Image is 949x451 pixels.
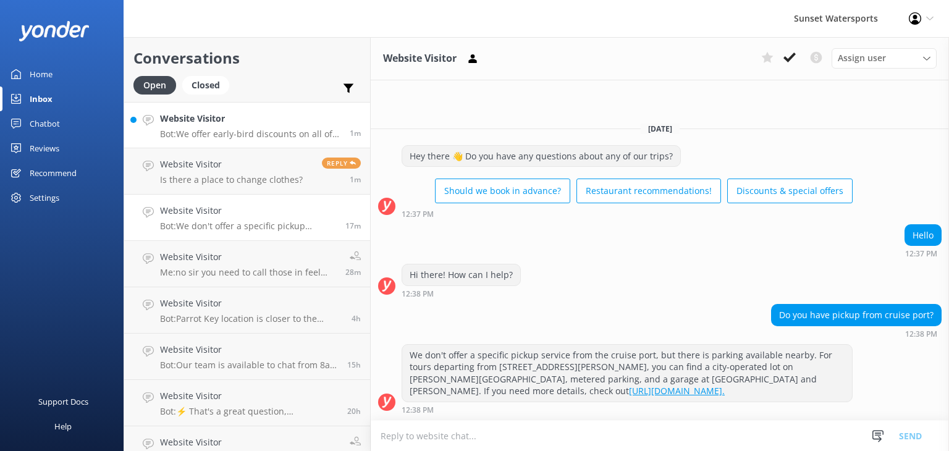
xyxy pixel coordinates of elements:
[160,406,338,417] p: Bot: ⚡ That's a great question, unfortunately I do not know the answer. I'm going to reach out to...
[402,405,853,414] div: Sep 29 2025 11:38am (UTC -05:00) America/Cancun
[124,102,370,148] a: Website VisitorBot:We offer early-bird discounts on all of our morning trips! When you book direc...
[160,436,338,449] h4: Website Visitor
[905,331,937,338] strong: 12:38 PM
[19,21,90,41] img: yonder-white-logo.png
[772,305,941,326] div: Do you have pickup from cruise port?
[160,221,336,232] p: Bot: We don't offer a specific pickup service from the cruise port, but there is parking availabl...
[641,124,680,134] span: [DATE]
[402,289,521,298] div: Sep 29 2025 11:38am (UTC -05:00) America/Cancun
[350,174,361,185] span: Sep 29 2025 11:54am (UTC -05:00) America/Cancun
[160,267,336,278] p: Me: no sir you need to call those in feel free to call me direct at [PHONE_NUMBER] Xavier with Su...
[30,86,53,111] div: Inbox
[124,195,370,241] a: Website VisitorBot:We don't offer a specific pickup service from the cruise port, but there is pa...
[160,174,303,185] p: Is there a place to change clothes?
[160,204,336,217] h4: Website Visitor
[402,345,852,402] div: We don't offer a specific pickup service from the cruise port, but there is parking available nea...
[345,267,361,277] span: Sep 29 2025 11:27am (UTC -05:00) America/Cancun
[160,112,340,125] h4: Website Visitor
[160,129,340,140] p: Bot: We offer early-bird discounts on all of our morning trips! When you book directly with us, w...
[124,241,370,287] a: Website VisitorMe:no sir you need to call those in feel free to call me direct at [PHONE_NUMBER] ...
[30,111,60,136] div: Chatbot
[905,225,941,246] div: Hello
[182,78,235,91] a: Closed
[160,360,338,371] p: Bot: Our team is available to chat from 8am to 8pm. You can also give us a call at [PHONE_NUMBER]...
[30,185,59,210] div: Settings
[30,161,77,185] div: Recommend
[352,313,361,324] span: Sep 29 2025 07:20am (UTC -05:00) America/Cancun
[160,313,342,324] p: Bot: Parrot Key location is closer to the cruise ships and the [GEOGRAPHIC_DATA] location is clos...
[133,78,182,91] a: Open
[160,158,303,171] h4: Website Visitor
[322,158,361,169] span: Reply
[402,264,520,285] div: Hi there! How can I help?
[160,389,338,403] h4: Website Visitor
[347,406,361,416] span: Sep 28 2025 03:07pm (UTC -05:00) America/Cancun
[124,380,370,426] a: Website VisitorBot:⚡ That's a great question, unfortunately I do not know the answer. I'm going t...
[838,51,886,65] span: Assign user
[54,414,72,439] div: Help
[30,136,59,161] div: Reviews
[133,76,176,95] div: Open
[30,62,53,86] div: Home
[345,221,361,231] span: Sep 29 2025 11:38am (UTC -05:00) America/Cancun
[402,209,853,218] div: Sep 29 2025 11:37am (UTC -05:00) America/Cancun
[905,250,937,258] strong: 12:37 PM
[124,334,370,380] a: Website VisitorBot:Our team is available to chat from 8am to 8pm. You can also give us a call at ...
[383,51,457,67] h3: Website Visitor
[124,148,370,195] a: Website VisitorIs there a place to change clothes?Reply1m
[402,290,434,298] strong: 12:38 PM
[905,249,942,258] div: Sep 29 2025 11:37am (UTC -05:00) America/Cancun
[771,329,942,338] div: Sep 29 2025 11:38am (UTC -05:00) America/Cancun
[182,76,229,95] div: Closed
[38,389,88,414] div: Support Docs
[832,48,937,68] div: Assign User
[435,179,570,203] button: Should we book in advance?
[347,360,361,370] span: Sep 28 2025 08:13pm (UTC -05:00) America/Cancun
[350,128,361,138] span: Sep 29 2025 11:55am (UTC -05:00) America/Cancun
[629,385,725,397] a: [URL][DOMAIN_NAME].
[133,46,361,70] h2: Conversations
[727,179,853,203] button: Discounts & special offers
[160,343,338,356] h4: Website Visitor
[124,287,370,334] a: Website VisitorBot:Parrot Key location is closer to the cruise ships and the [GEOGRAPHIC_DATA] lo...
[160,250,336,264] h4: Website Visitor
[576,179,721,203] button: Restaurant recommendations!
[402,407,434,414] strong: 12:38 PM
[160,297,342,310] h4: Website Visitor
[402,146,680,167] div: Hey there 👋 Do you have any questions about any of our trips?
[402,211,434,218] strong: 12:37 PM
